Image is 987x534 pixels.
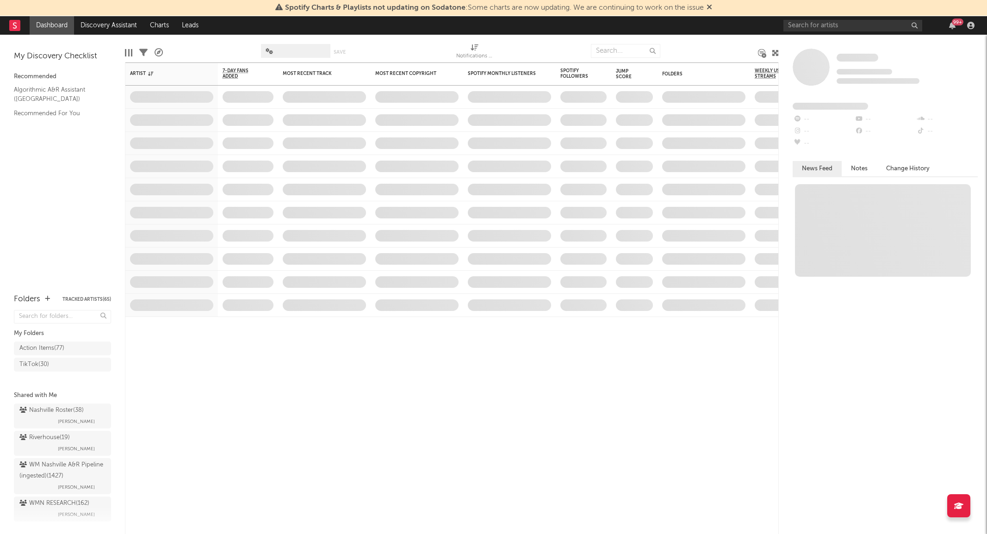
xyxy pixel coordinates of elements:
[14,294,40,305] div: Folders
[949,22,956,29] button: 99+
[58,482,95,493] span: [PERSON_NAME]
[58,416,95,427] span: [PERSON_NAME]
[62,297,111,302] button: Tracked Artists(65)
[14,328,111,339] div: My Folders
[916,113,978,125] div: --
[19,432,70,443] div: Riverhouse ( 19 )
[334,50,346,55] button: Save
[283,71,352,76] div: Most Recent Track
[468,71,537,76] div: Spotify Monthly Listeners
[74,16,143,35] a: Discovery Assistant
[456,51,493,62] div: Notifications (Artist)
[14,51,111,62] div: My Discovery Checklist
[591,44,660,58] input: Search...
[837,54,878,62] span: Some Artist
[19,343,64,354] div: Action Items ( 77 )
[854,125,916,137] div: --
[130,71,199,76] div: Artist
[616,68,639,80] div: Jump Score
[14,404,111,428] a: Nashville Roster(38)[PERSON_NAME]
[14,358,111,372] a: TikTok(30)
[793,113,854,125] div: --
[175,16,205,35] a: Leads
[58,443,95,454] span: [PERSON_NAME]
[793,161,842,176] button: News Feed
[14,497,111,522] a: WMN RESEARCH(162)[PERSON_NAME]
[793,137,854,149] div: --
[223,68,260,79] span: 7-Day Fans Added
[793,125,854,137] div: --
[560,68,593,79] div: Spotify Followers
[155,39,163,66] div: A&R Pipeline
[952,19,963,25] div: 99 +
[14,390,111,401] div: Shared with Me
[19,359,49,370] div: TikTok ( 30 )
[14,310,111,323] input: Search for folders...
[662,71,732,77] div: Folders
[14,108,102,118] a: Recommended For You
[30,16,74,35] a: Dashboard
[19,498,89,509] div: WMN RESEARCH ( 162 )
[783,20,922,31] input: Search for artists
[375,71,445,76] div: Most Recent Copyright
[14,85,102,104] a: Algorithmic A&R Assistant ([GEOGRAPHIC_DATA])
[837,69,892,75] span: Tracking Since: [DATE]
[837,53,878,62] a: Some Artist
[877,161,939,176] button: Change History
[916,125,978,137] div: --
[755,68,787,79] span: Weekly US Streams
[285,4,704,12] span: : Some charts are now updating. We are continuing to work on the issue
[58,509,95,520] span: [PERSON_NAME]
[125,39,132,66] div: Edit Columns
[143,16,175,35] a: Charts
[842,161,877,176] button: Notes
[139,39,148,66] div: Filters
[854,113,916,125] div: --
[837,78,919,84] span: 0 fans last week
[14,71,111,82] div: Recommended
[14,458,111,494] a: WM Nashville A&R Pipeline (ingested)(1427)[PERSON_NAME]
[14,342,111,355] a: Action Items(77)
[456,39,493,66] div: Notifications (Artist)
[707,4,712,12] span: Dismiss
[19,459,103,482] div: WM Nashville A&R Pipeline (ingested) ( 1427 )
[19,405,84,416] div: Nashville Roster ( 38 )
[14,431,111,456] a: Riverhouse(19)[PERSON_NAME]
[793,103,868,110] span: Fans Added by Platform
[285,4,466,12] span: Spotify Charts & Playlists not updating on Sodatone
